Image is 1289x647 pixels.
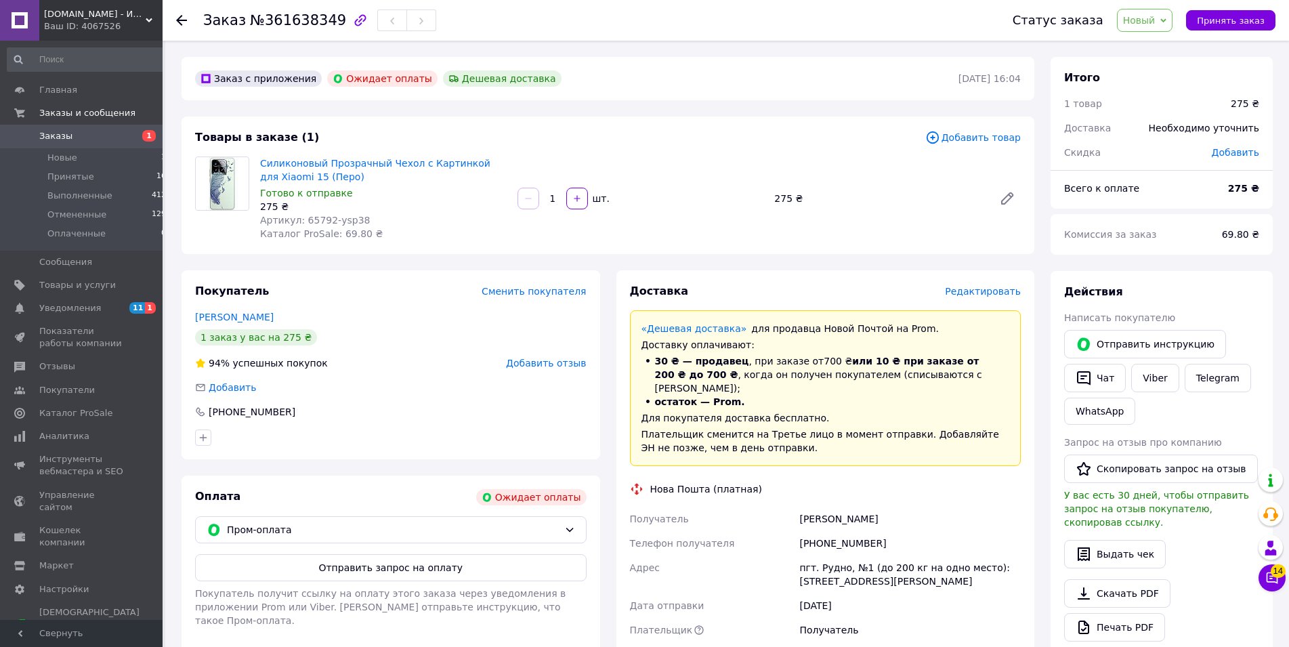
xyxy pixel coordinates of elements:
[39,384,95,396] span: Покупатели
[482,286,586,297] span: Сменить покупателя
[1197,16,1265,26] span: Принять заказ
[630,600,704,611] span: Дата отправки
[260,200,507,213] div: 275 ₴
[250,12,346,28] span: №361638349
[476,489,587,505] div: Ожидает оплаты
[39,107,135,119] span: Заказы и сообщения
[589,192,611,205] div: шт.
[260,188,353,199] span: Готово к отправке
[39,279,116,291] span: Товары и услуги
[39,524,125,549] span: Кошелек компании
[630,538,735,549] span: Телефон получателя
[39,583,89,596] span: Настройки
[47,190,112,202] span: Выполненные
[7,47,167,72] input: Поиск
[39,130,72,142] span: Заказы
[443,70,562,87] div: Дешевая доставка
[641,411,1010,425] div: Для покупателя доставка бесплатно.
[209,358,230,369] span: 94%
[152,209,166,221] span: 129
[647,482,765,496] div: Нова Пошта (платная)
[195,70,322,87] div: Заказ с приложения
[630,625,693,635] span: Плательщик
[39,430,89,442] span: Аналитика
[925,130,1021,145] span: Добавить товар
[195,588,566,626] span: Покупатель получит ссылку на оплату этого заказа через уведомления в приложении Prom или Viber. [...
[39,606,140,644] span: [DEMOGRAPHIC_DATA] и счета
[769,189,988,208] div: 275 ₴
[1064,613,1165,642] a: Печать PDF
[39,489,125,514] span: Управление сайтом
[1064,579,1170,608] a: Скачать PDF
[1186,10,1275,30] button: Принять заказ
[1123,15,1156,26] span: Новый
[797,593,1023,618] div: [DATE]
[195,329,317,346] div: 1 заказ у вас на 275 ₴
[1271,564,1286,578] span: 14
[1064,455,1258,483] button: Скопировать запрос на отзыв
[506,358,586,369] span: Добавить отзыв
[39,256,92,268] span: Сообщения
[630,562,660,573] span: Адрес
[945,286,1021,297] span: Редактировать
[655,356,979,380] span: или 10 ₴ при заказе от 200 ₴ до 700 ₴
[44,8,146,20] span: Craft.Case - Интернет-Магазин
[39,84,77,96] span: Главная
[1064,330,1226,358] button: Отправить инструкцию
[641,354,1010,395] li: , при заказе от 700 ₴ , когда он получен покупателем (списываются с [PERSON_NAME]);
[630,285,689,297] span: Доставка
[994,185,1021,212] a: Редактировать
[1064,183,1139,194] span: Всего к оплате
[207,405,297,419] div: [PHONE_NUMBER]
[195,131,319,144] span: Товары в заказе (1)
[1064,98,1102,109] span: 1 товар
[39,325,125,350] span: Показатели работы компании
[195,312,274,322] a: [PERSON_NAME]
[641,323,747,334] a: «Дешевая доставка»
[1185,364,1251,392] a: Telegram
[797,531,1023,556] div: [PHONE_NUMBER]
[1064,540,1166,568] button: Выдать чек
[129,302,145,314] span: 11
[161,152,166,164] span: 1
[1231,97,1259,110] div: 275 ₴
[641,338,1010,352] div: Доставку оплачивают:
[195,285,269,297] span: Покупатель
[47,228,106,240] span: Оплаченные
[195,490,240,503] span: Оплата
[196,157,249,210] img: Силиконовый Прозрачный Чехол с Картинкой для Xiaomi 15 (Перо)
[39,560,74,572] span: Маркет
[47,209,106,221] span: Отмененные
[39,302,101,314] span: Уведомления
[203,12,246,28] span: Заказ
[1222,229,1259,240] span: 69.80 ₴
[47,171,94,183] span: Принятые
[1228,183,1259,194] b: 275 ₴
[161,228,166,240] span: 0
[39,407,112,419] span: Каталог ProSale
[797,507,1023,531] div: [PERSON_NAME]
[209,382,256,393] span: Добавить
[44,20,163,33] div: Ваш ID: 4067526
[227,522,559,537] span: Пром-оплата
[195,554,587,581] button: Отправить запрос на оплату
[1064,285,1123,298] span: Действия
[1064,437,1222,448] span: Запрос на отзыв про компанию
[1064,147,1101,158] span: Скидка
[152,190,166,202] span: 412
[1131,364,1179,392] a: Viber
[195,356,328,370] div: успешных покупок
[797,618,1023,642] div: Получатель
[1064,71,1100,84] span: Итого
[1212,147,1259,158] span: Добавить
[142,130,156,142] span: 1
[641,322,1010,335] div: для продавца Новой Почтой на Prom.
[260,158,490,182] a: Силиконовый Прозрачный Чехол с Картинкой для Xiaomi 15 (Перо)
[1064,229,1157,240] span: Комиссия за заказ
[260,215,370,226] span: Артикул: 65792-ysp38
[1064,364,1126,392] button: Чат
[145,302,156,314] span: 1
[958,73,1021,84] time: [DATE] 16:04
[260,228,383,239] span: Каталог ProSale: 69.80 ₴
[1259,564,1286,591] button: Чат с покупателем14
